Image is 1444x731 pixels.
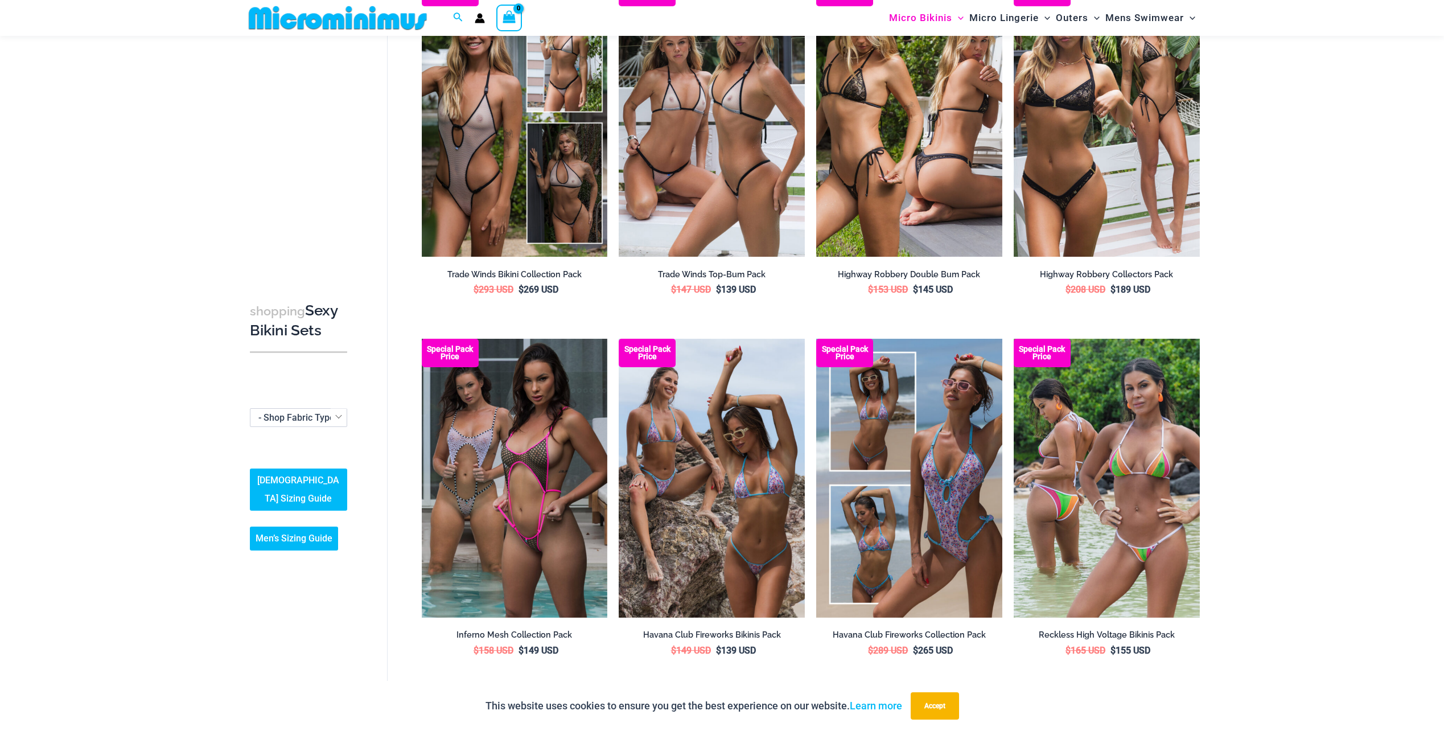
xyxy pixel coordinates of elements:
[422,339,608,618] img: Inferno Mesh One Piece Collection Pack (3)
[1014,269,1200,280] h2: Highway Robbery Collectors Pack
[1014,339,1200,618] img: Reckless Mesh High Voltage Bikini Pack
[519,645,558,656] bdi: 149 USD
[1065,284,1105,295] bdi: 208 USD
[884,2,1200,34] nav: Site Navigation
[250,304,305,318] span: shopping
[486,697,902,714] p: This website uses cookies to ensure you get the best experience on our website.
[1014,630,1200,644] a: Reckless High Voltage Bikinis Pack
[716,284,756,295] bdi: 139 USD
[519,284,524,295] span: $
[671,284,711,295] bdi: 147 USD
[619,630,805,644] a: Havana Club Fireworks Bikinis Pack
[422,346,479,360] b: Special Pack Price
[913,284,953,295] bdi: 145 USD
[422,630,608,640] h2: Inferno Mesh Collection Pack
[1065,645,1071,656] span: $
[1110,284,1116,295] span: $
[519,645,524,656] span: $
[913,284,918,295] span: $
[816,630,1002,644] a: Havana Club Fireworks Collection Pack
[868,284,908,295] bdi: 153 USD
[250,409,347,426] span: - Shop Fabric Type
[496,5,523,31] a: View Shopping Cart, empty
[716,645,721,656] span: $
[475,13,485,23] a: Account icon link
[1110,284,1150,295] bdi: 189 USD
[474,645,513,656] bdi: 158 USD
[619,630,805,640] h2: Havana Club Fireworks Bikinis Pack
[911,692,959,720] button: Accept
[889,3,952,32] span: Micro Bikinis
[969,3,1039,32] span: Micro Lingerie
[453,11,463,25] a: Search icon link
[913,645,953,656] bdi: 265 USD
[250,301,347,340] h3: Sexy Bikini Sets
[250,38,352,266] iframe: TrustedSite Certified
[868,284,873,295] span: $
[868,645,908,656] bdi: 289 USD
[671,284,676,295] span: $
[1065,645,1105,656] bdi: 165 USD
[258,412,335,423] span: - Shop Fabric Type
[1102,3,1198,32] a: Mens SwimwearMenu ToggleMenu Toggle
[716,284,721,295] span: $
[619,269,805,280] h2: Trade Winds Top-Bum Pack
[868,645,873,656] span: $
[250,469,347,511] a: [DEMOGRAPHIC_DATA] Sizing Guide
[422,630,608,644] a: Inferno Mesh Collection Pack
[952,3,964,32] span: Menu Toggle
[1105,3,1184,32] span: Mens Swimwear
[619,339,805,618] a: Bikini Pack Havana Club Fireworks 312 Tri Top 451 Thong 05Havana Club Fireworks 312 Tri Top 451 T...
[816,269,1002,284] a: Highway Robbery Double Bum Pack
[816,269,1002,280] h2: Highway Robbery Double Bum Pack
[816,630,1002,640] h2: Havana Club Fireworks Collection Pack
[422,269,608,284] a: Trade Winds Bikini Collection Pack
[619,339,805,618] img: Bikini Pack
[1088,3,1100,32] span: Menu Toggle
[1014,269,1200,284] a: Highway Robbery Collectors Pack
[474,284,513,295] bdi: 293 USD
[1014,630,1200,640] h2: Reckless High Voltage Bikinis Pack
[619,269,805,284] a: Trade Winds Top-Bum Pack
[1110,645,1116,656] span: $
[966,3,1053,32] a: Micro LingerieMenu ToggleMenu Toggle
[619,346,676,360] b: Special Pack Price
[850,700,902,712] a: Learn more
[519,284,558,295] bdi: 269 USD
[816,339,1002,618] a: Collection Pack (1) Havana Club Fireworks 820 One Piece Monokini 08Havana Club Fireworks 820 One ...
[816,339,1002,618] img: Collection Pack (1)
[886,3,966,32] a: Micro BikinisMenu ToggleMenu Toggle
[1014,339,1200,618] a: Reckless Mesh High Voltage Bikini Pack Reckless Mesh High Voltage 306 Tri Top 466 Thong 04Reckles...
[1184,3,1195,32] span: Menu Toggle
[1053,3,1102,32] a: OutersMenu ToggleMenu Toggle
[474,284,479,295] span: $
[422,339,608,618] a: Inferno Mesh One Piece Collection Pack (3) Inferno Mesh Black White 8561 One Piece 08Inferno Mesh...
[816,346,873,360] b: Special Pack Price
[250,408,347,427] span: - Shop Fabric Type
[1065,284,1071,295] span: $
[474,645,479,656] span: $
[1056,3,1088,32] span: Outers
[913,645,918,656] span: $
[250,527,338,551] a: Men’s Sizing Guide
[716,645,756,656] bdi: 139 USD
[1039,3,1050,32] span: Menu Toggle
[244,5,431,31] img: MM SHOP LOGO FLAT
[671,645,711,656] bdi: 149 USD
[1110,645,1150,656] bdi: 155 USD
[671,645,676,656] span: $
[422,269,608,280] h2: Trade Winds Bikini Collection Pack
[1014,346,1071,360] b: Special Pack Price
